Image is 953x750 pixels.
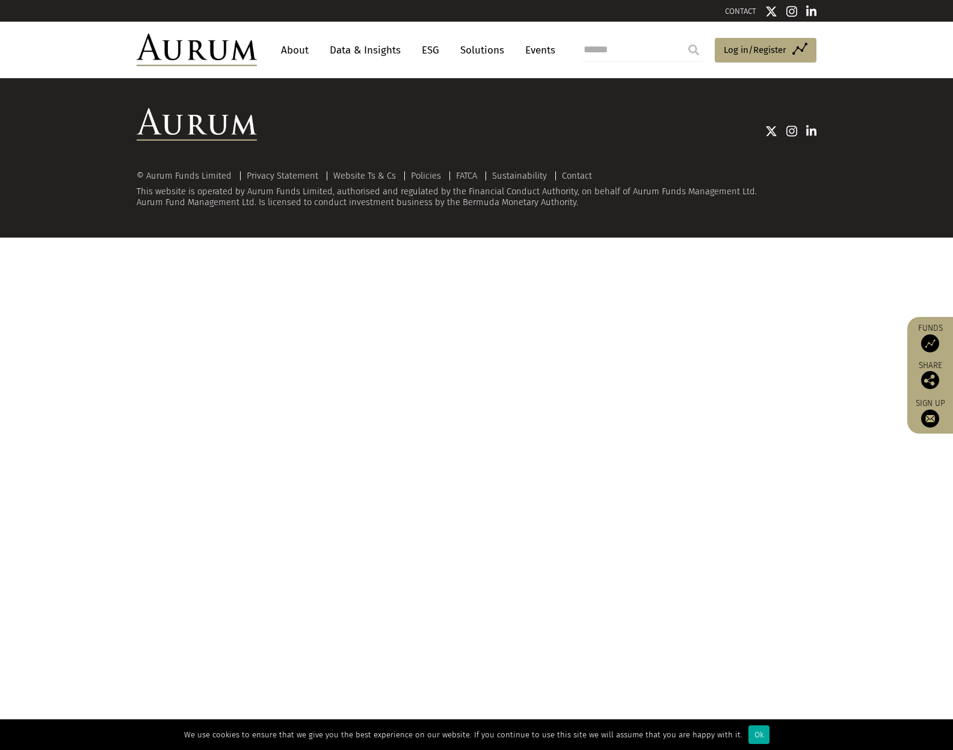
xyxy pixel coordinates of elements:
a: Policies [411,170,441,181]
input: Submit [682,38,706,62]
a: Data & Insights [324,39,407,61]
a: Solutions [454,39,510,61]
img: Aurum Logo [137,108,257,141]
img: Linkedin icon [806,125,817,137]
img: Instagram icon [786,125,797,137]
a: FATCA [456,170,477,181]
img: Twitter icon [765,5,777,17]
a: Log in/Register [715,38,816,63]
a: Website Ts & Cs [333,170,396,181]
a: Contact [562,170,592,181]
div: This website is operated by Aurum Funds Limited, authorised and regulated by the Financial Conduc... [137,171,816,207]
img: Twitter icon [765,125,777,137]
img: Instagram icon [786,5,797,17]
img: Linkedin icon [806,5,817,17]
a: CONTACT [725,7,756,16]
a: About [275,39,315,61]
a: Events [519,39,555,61]
a: ESG [416,39,445,61]
a: Sustainability [492,170,547,181]
div: © Aurum Funds Limited [137,171,238,180]
img: Aurum [137,34,257,66]
span: Log in/Register [724,43,786,57]
a: Privacy Statement [247,170,318,181]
